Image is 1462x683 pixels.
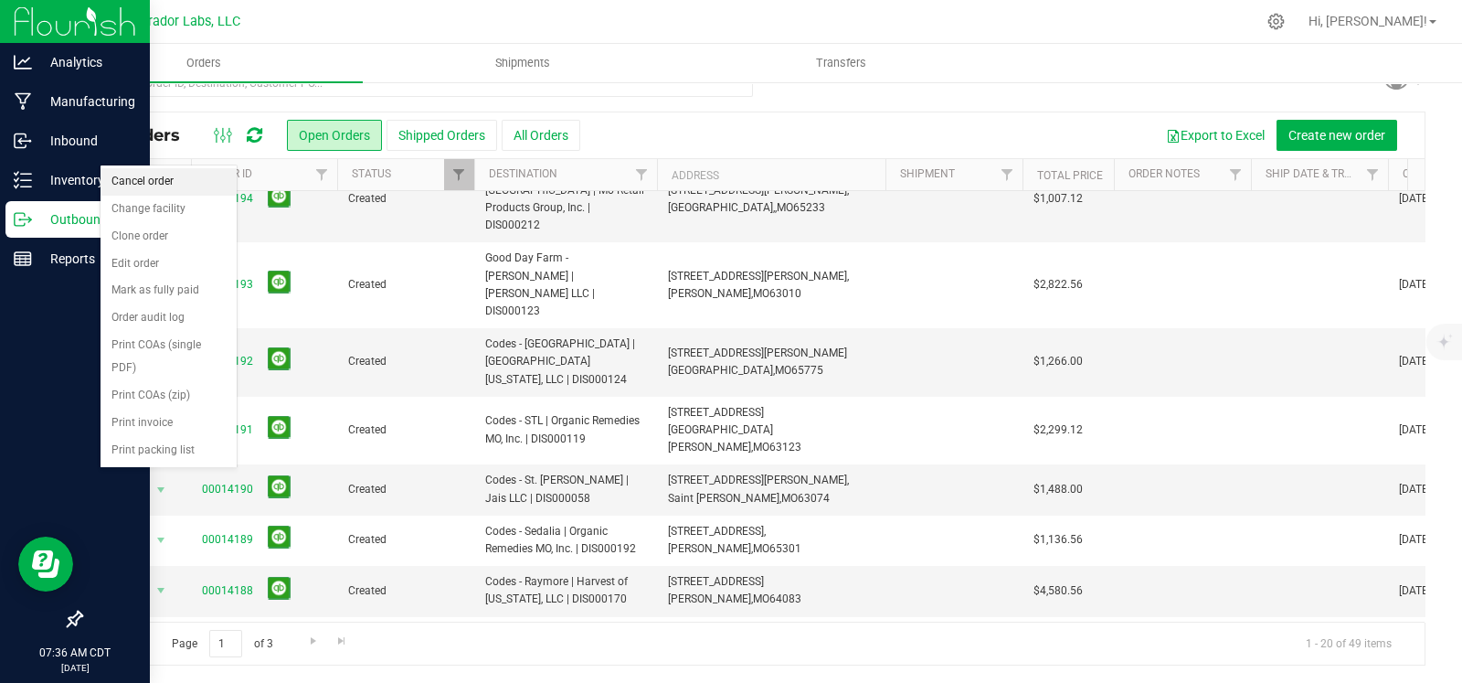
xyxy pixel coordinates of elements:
button: Open Orders [287,120,382,151]
span: Saint [PERSON_NAME], [668,492,781,505]
span: Created [348,531,463,549]
li: Print packing list [101,437,237,464]
a: Go to the next page [300,630,326,655]
span: select [150,477,173,503]
span: 1 - 20 of 49 items [1291,630,1406,657]
p: Outbound [32,208,142,230]
button: Shipped Orders [387,120,497,151]
a: Filter [1221,159,1251,190]
span: 65233 [793,201,825,214]
a: Status [352,167,391,180]
span: select [150,528,173,553]
li: Change facility [101,196,237,223]
p: Manufacturing [32,91,142,112]
p: 07:36 AM CDT [8,645,142,661]
span: Codes - STL | Organic Remedies MO, Inc. | DIS000119 [485,412,646,447]
span: Created [348,276,463,293]
span: MO [753,542,769,555]
span: 63123 [769,441,801,454]
li: Print COAs (single PDF) [101,332,237,382]
inline-svg: Inventory [14,171,32,189]
p: Inventory [32,169,142,191]
a: Orders [44,44,363,82]
span: Curador Labs, LLC [132,14,240,29]
span: 63010 [769,287,801,300]
li: Clone order [101,223,237,251]
a: Ship Date & Transporter [1266,167,1406,180]
a: Transfers [682,44,1001,82]
a: Shipments [363,44,682,82]
inline-svg: Reports [14,250,32,268]
p: Analytics [32,51,142,73]
a: Shipment [900,167,955,180]
span: [STREET_ADDRESS], [668,525,766,538]
span: Transfers [791,55,891,71]
span: MO [777,201,793,214]
button: Export to Excel [1154,120,1277,151]
inline-svg: Manufacturing [14,92,32,111]
span: Created [348,481,463,498]
a: Filter [992,159,1022,190]
span: $2,299.12 [1033,422,1083,439]
span: Page of 3 [156,630,288,658]
span: [STREET_ADDRESS][PERSON_NAME], [668,270,849,283]
a: Filter [627,159,657,190]
a: 00014190 [202,481,253,498]
span: $1,266.00 [1033,353,1083,370]
li: Print invoice [101,410,237,437]
span: Codes - Raymore | Harvest of [US_STATE], LLC | DIS000170 [485,573,646,608]
span: Created [348,582,463,600]
th: Address [657,159,885,191]
p: Inbound [32,130,142,152]
span: [GEOGRAPHIC_DATA], [668,364,775,377]
span: Good Day Farm - [GEOGRAPHIC_DATA] | Mo Retail Products Group, Inc. | DIS000212 [485,165,646,235]
span: select [150,578,173,603]
span: Orders [162,55,246,71]
span: Create new order [1288,128,1385,143]
span: $4,580.56 [1033,582,1083,600]
a: Go to the last page [329,630,355,655]
span: [STREET_ADDRESS][PERSON_NAME] [668,347,847,359]
span: Shipments [471,55,575,71]
span: MO [781,492,798,505]
span: MO [753,441,769,454]
span: MO [753,592,769,605]
span: $1,007.12 [1033,190,1083,208]
a: Filter [1358,159,1388,190]
iframe: Resource center [18,537,73,592]
li: Order audit log [101,304,237,332]
span: 63074 [798,492,830,505]
span: Good Day Farm - [PERSON_NAME] | [PERSON_NAME] LLC | DIS000123 [485,250,646,320]
button: All Orders [502,120,580,151]
a: 00014189 [202,531,253,549]
a: Filter [307,159,337,190]
span: 65775 [791,364,823,377]
span: MO [775,364,791,377]
span: [STREET_ADDRESS] [668,575,764,588]
span: $1,488.00 [1033,481,1083,498]
span: [PERSON_NAME], [668,542,753,555]
a: 00014188 [202,582,253,600]
li: Print COAs (zip) [101,382,237,410]
span: Codes - St. [PERSON_NAME] | Jais LLC | DIS000058 [485,472,646,507]
p: [DATE] [8,661,142,675]
span: [GEOGRAPHIC_DATA],, [668,201,777,214]
inline-svg: Inbound [14,132,32,150]
a: Destination [489,167,557,180]
span: $1,136.56 [1033,531,1083,549]
a: Filter [444,159,474,190]
input: 1 [209,630,242,658]
a: Order Notes [1128,167,1200,180]
span: [STREET_ADDRESS][PERSON_NAME], [668,184,849,197]
li: Edit order [101,251,237,278]
span: [STREET_ADDRESS][PERSON_NAME], [668,474,849,486]
span: Created [348,353,463,370]
span: [STREET_ADDRESS] [668,406,764,419]
inline-svg: Outbound [14,210,32,229]
span: [GEOGRAPHIC_DATA][PERSON_NAME], [668,423,773,454]
button: Create new order [1277,120,1397,151]
span: [PERSON_NAME], [668,592,753,605]
span: $2,822.56 [1033,276,1083,293]
span: Created [348,190,463,208]
span: Codes - [GEOGRAPHIC_DATA] | [GEOGRAPHIC_DATA][US_STATE], LLC | DIS000124 [485,336,646,389]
